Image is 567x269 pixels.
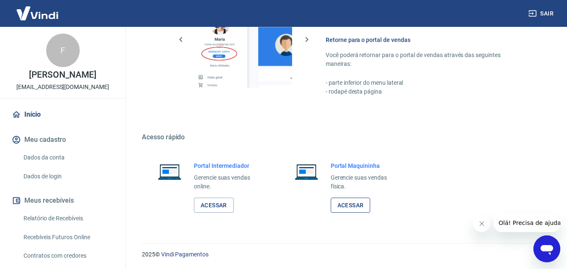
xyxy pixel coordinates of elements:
p: 2025 © [142,250,547,259]
h6: Portal Intermediador [194,162,264,170]
iframe: Botão para abrir a janela de mensagens [533,235,560,262]
button: Sair [527,6,557,21]
iframe: Mensagem da empresa [494,214,560,232]
a: Recebíveis Futuros Online [20,229,115,246]
a: Dados da conta [20,149,115,166]
h6: Retorne para o portal de vendas [326,36,527,44]
a: Início [10,105,115,124]
p: Gerencie suas vendas física. [331,173,400,191]
img: Imagem de um notebook aberto [152,162,187,182]
span: Olá! Precisa de ajuda? [5,6,71,13]
p: Gerencie suas vendas online. [194,173,264,191]
button: Meu cadastro [10,131,115,149]
p: [EMAIL_ADDRESS][DOMAIN_NAME] [16,83,109,91]
a: Dados de login [20,168,115,185]
p: [PERSON_NAME] [29,71,96,79]
img: Imagem de um notebook aberto [289,162,324,182]
a: Contratos com credores [20,247,115,264]
div: F [46,34,80,67]
img: Vindi [10,0,65,26]
a: Acessar [194,198,234,213]
a: Acessar [331,198,371,213]
a: Vindi Pagamentos [161,251,209,258]
p: - rodapé desta página [326,87,527,96]
p: Você poderá retornar para o portal de vendas através das seguintes maneiras: [326,51,527,68]
button: Meus recebíveis [10,191,115,210]
p: - parte inferior do menu lateral [326,78,527,87]
a: Relatório de Recebíveis [20,210,115,227]
h5: Acesso rápido [142,133,547,141]
h6: Portal Maquininha [331,162,400,170]
iframe: Fechar mensagem [473,215,490,232]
